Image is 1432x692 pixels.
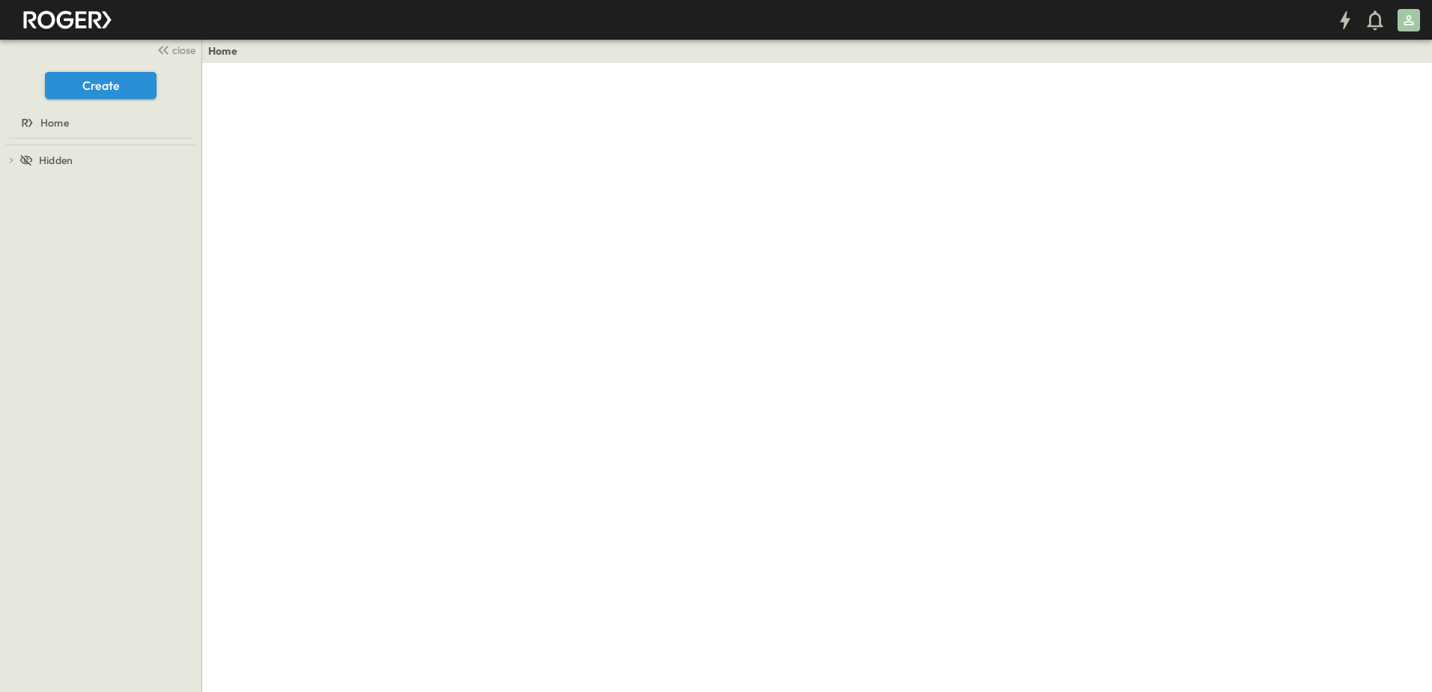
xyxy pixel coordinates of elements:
[45,72,157,99] button: Create
[208,43,237,58] a: Home
[172,43,195,58] span: close
[151,39,198,60] button: close
[3,112,195,133] a: Home
[39,153,73,168] span: Hidden
[40,115,69,130] span: Home
[208,43,246,58] nav: breadcrumbs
